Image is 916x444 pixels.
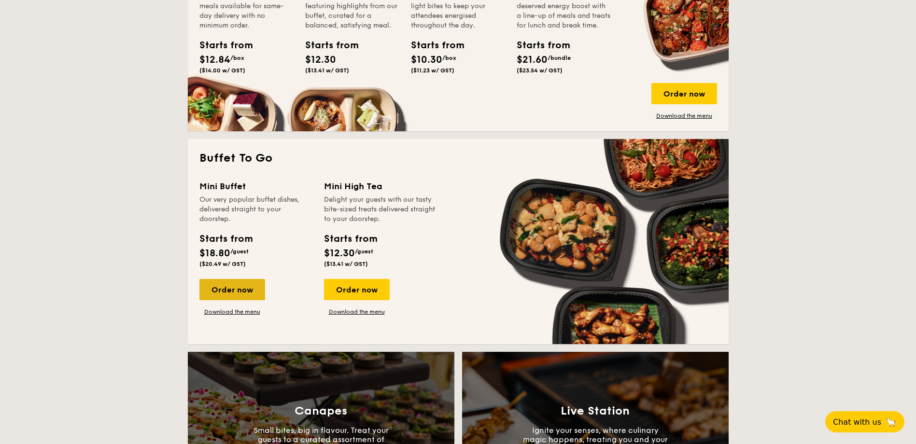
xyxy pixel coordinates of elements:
span: ($13.41 w/ GST) [324,261,368,267]
a: Download the menu [199,308,265,316]
span: ($13.41 w/ GST) [305,67,349,74]
span: /box [230,55,244,61]
div: Order now [651,83,717,104]
div: Starts from [199,38,243,53]
span: /guest [355,248,373,255]
div: Order now [199,279,265,300]
div: Order now [324,279,390,300]
span: $18.80 [199,248,230,259]
div: Delight your guests with our tasty bite-sized treats delivered straight to your doorstep. [324,195,437,224]
h3: Live Station [561,404,630,418]
span: $12.30 [305,54,336,66]
span: ($23.54 w/ GST) [517,67,563,74]
span: $12.84 [199,54,230,66]
a: Download the menu [324,308,390,316]
span: $10.30 [411,54,442,66]
div: Starts from [324,232,377,246]
a: Download the menu [651,112,717,120]
div: Our very popular buffet dishes, delivered straight to your doorstep. [199,195,312,224]
span: ($20.49 w/ GST) [199,261,246,267]
span: $21.60 [517,54,548,66]
span: /box [442,55,456,61]
span: $12.30 [324,248,355,259]
div: Starts from [411,38,454,53]
div: Starts from [517,38,560,53]
div: Starts from [305,38,349,53]
button: Chat with us🦙 [825,411,904,432]
span: ($11.23 w/ GST) [411,67,454,74]
span: /bundle [548,55,571,61]
span: 🦙 [885,416,897,428]
div: Starts from [199,232,252,246]
span: ($14.00 w/ GST) [199,67,245,74]
span: /guest [230,248,249,255]
div: Mini Buffet [199,180,312,193]
h2: Buffet To Go [199,151,717,166]
span: Chat with us [833,417,881,427]
h3: Canapes [295,404,347,418]
div: Mini High Tea [324,180,437,193]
